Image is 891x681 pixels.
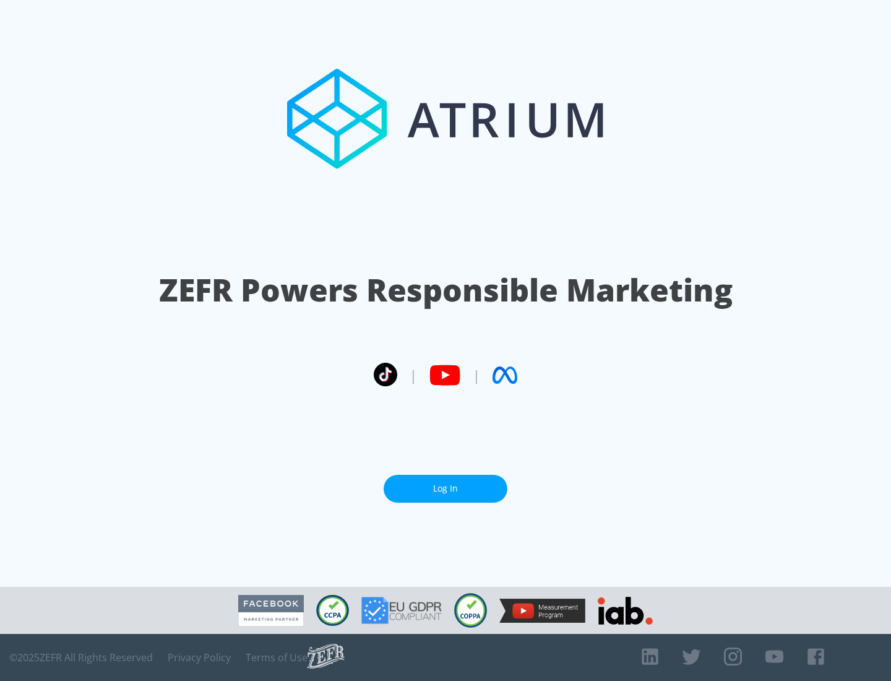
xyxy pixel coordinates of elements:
img: COPPA Compliant [454,593,487,628]
img: GDPR Compliant [361,597,442,624]
a: Log In [384,475,507,503]
span: | [473,366,480,384]
img: IAB [598,597,653,625]
a: Privacy Policy [168,651,231,664]
img: YouTube Measurement Program [499,599,585,623]
span: © 2025 ZEFR All Rights Reserved [9,651,153,664]
a: Terms of Use [246,651,308,664]
span: | [410,366,417,384]
img: CCPA Compliant [316,595,349,626]
img: Facebook Marketing Partner [238,595,304,627]
h1: ZEFR Powers Responsible Marketing [159,269,733,311]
